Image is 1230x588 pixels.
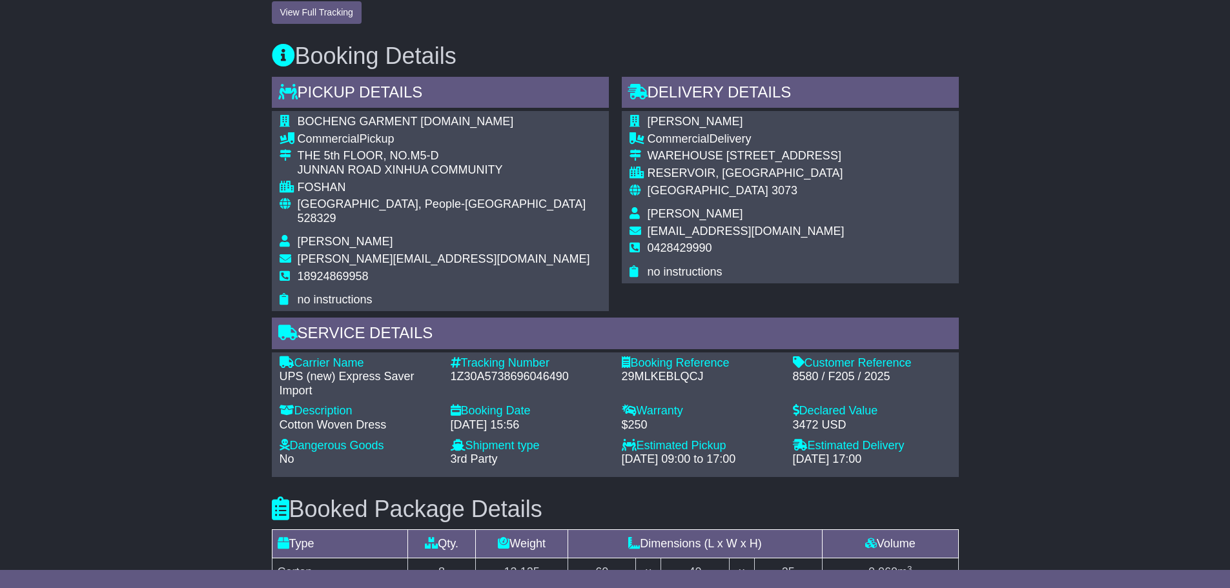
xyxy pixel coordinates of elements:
div: Dangerous Goods [280,439,438,453]
div: UPS (new) Express Saver Import [280,370,438,398]
span: 0428429990 [648,241,712,254]
td: Weight [476,530,568,558]
div: Service Details [272,318,959,352]
div: [DATE] 17:00 [793,452,951,467]
sup: 3 [907,564,912,574]
div: $250 [622,418,780,432]
span: [PERSON_NAME] [298,235,393,248]
td: Volume [822,530,958,558]
div: Estimated Pickup [622,439,780,453]
div: [DATE] 09:00 to 17:00 [622,452,780,467]
div: Delivery Details [622,77,959,112]
span: Commercial [298,132,360,145]
h3: Booking Details [272,43,959,69]
td: x [729,558,754,587]
td: 13.125 [476,558,568,587]
div: Customer Reference [793,356,951,370]
span: 0.060 [868,565,897,578]
div: Declared Value [793,404,951,418]
div: 29MLKEBLQCJ [622,370,780,384]
div: [DATE] 15:56 [451,418,609,432]
span: BOCHENG GARMENT [DOMAIN_NAME] [298,115,514,128]
td: 60 [568,558,636,587]
td: 8 [407,558,475,587]
td: x [636,558,661,587]
div: FOSHAN [298,181,601,195]
div: 1Z30A5738696046490 [451,370,609,384]
span: [GEOGRAPHIC_DATA] [648,184,768,197]
span: [EMAIL_ADDRESS][DOMAIN_NAME] [648,225,845,238]
div: Booking Date [451,404,609,418]
div: Delivery [648,132,845,147]
span: 3073 [772,184,797,197]
td: 40 [661,558,729,587]
td: Type [272,530,407,558]
button: View Full Tracking [272,1,362,24]
span: Commercial [648,132,710,145]
div: Tracking Number [451,356,609,370]
span: [PERSON_NAME][EMAIL_ADDRESS][DOMAIN_NAME] [298,252,590,265]
h3: Booked Package Details [272,496,959,522]
div: Booking Reference [622,356,780,370]
div: Shipment type [451,439,609,453]
span: No [280,452,294,465]
td: Qty. [407,530,475,558]
div: Cotton Woven Dress [280,418,438,432]
span: 18924869958 [298,270,369,283]
span: no instructions [648,265,723,278]
span: no instructions [298,293,373,306]
span: [GEOGRAPHIC_DATA], People-[GEOGRAPHIC_DATA] [298,198,586,210]
div: Description [280,404,438,418]
div: Pickup [298,132,601,147]
td: m [822,558,958,587]
span: [PERSON_NAME] [648,115,743,128]
div: 3472 USD [793,418,951,432]
span: 528329 [298,212,336,225]
div: THE 5th FLOOR, NO.M5-D [298,149,601,163]
div: JUNNAN ROAD XINHUA COMMUNITY [298,163,601,177]
div: RESERVOIR, [GEOGRAPHIC_DATA] [648,167,845,181]
div: WAREHOUSE [STREET_ADDRESS] [648,149,845,163]
div: Carrier Name [280,356,438,370]
span: 3rd Party [451,452,498,465]
td: Carton [272,558,407,587]
div: Estimated Delivery [793,439,951,453]
div: Pickup Details [272,77,609,112]
div: 8580 / F205 / 2025 [793,370,951,384]
div: Warranty [622,404,780,418]
td: 25 [754,558,822,587]
td: Dimensions (L x W x H) [568,530,823,558]
span: [PERSON_NAME] [648,207,743,220]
